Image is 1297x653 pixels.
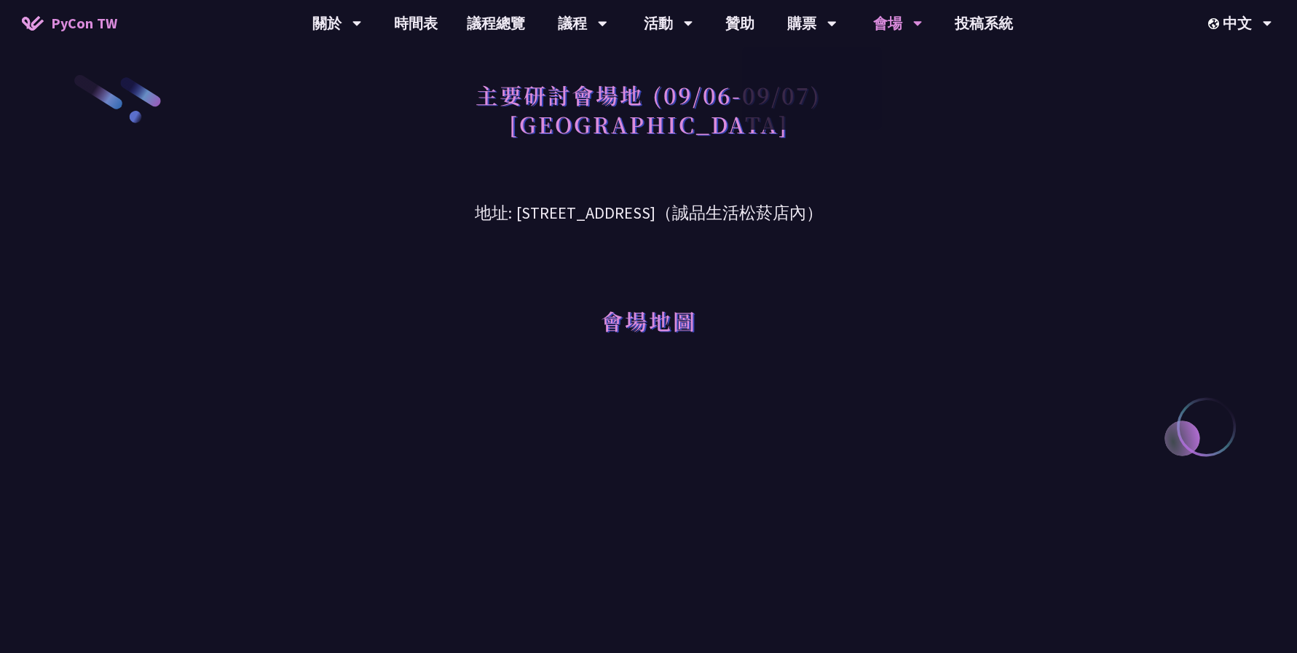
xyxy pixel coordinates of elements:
h3: 地址: [STREET_ADDRESS]（誠品生活松菸店內） [270,179,1028,226]
img: Home icon of PyCon TW 2025 [22,16,44,31]
span: PyCon TW [51,12,117,34]
h1: 主要研討會場地 (09/06-09/07) [GEOGRAPHIC_DATA] [476,73,821,146]
img: Locale Icon [1208,18,1223,29]
h1: 會場地圖 [601,299,697,343]
a: PyCon TW [7,5,132,42]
